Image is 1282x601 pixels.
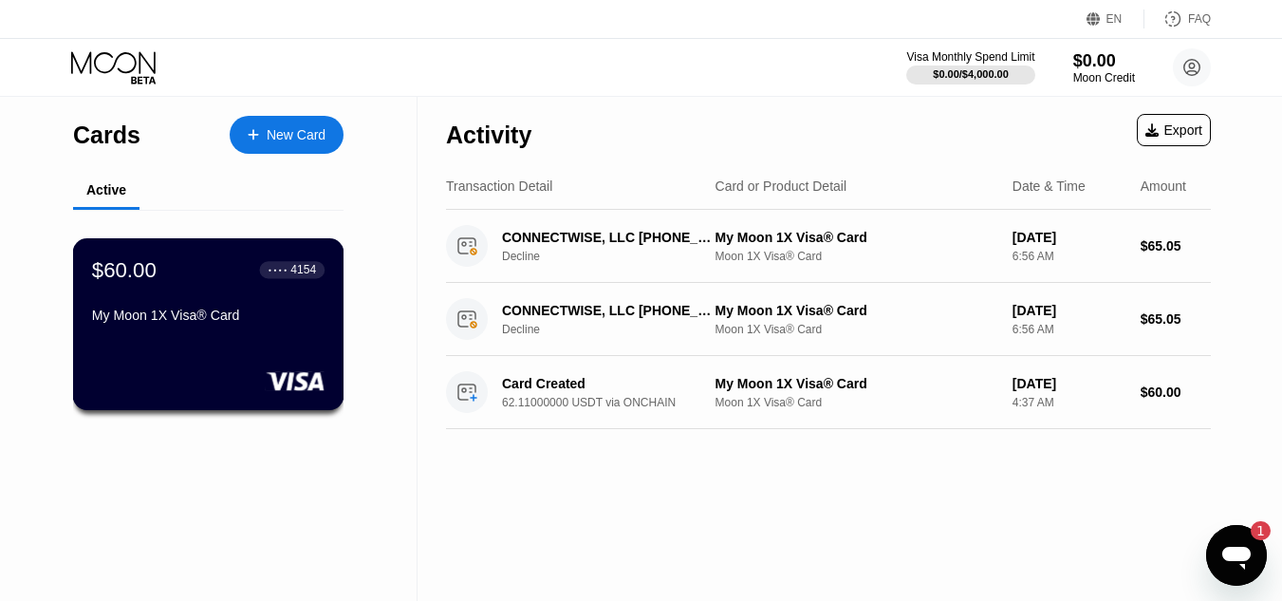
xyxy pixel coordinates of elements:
[1233,521,1271,540] iframe: Number of unread messages
[446,210,1211,283] div: CONNECTWISE, LLC [PHONE_NUMBER] USDeclineMy Moon 1X Visa® CardMoon 1X Visa® Card[DATE]6:56 AM$65.05
[1141,311,1211,327] div: $65.05
[1013,230,1125,245] div: [DATE]
[715,178,847,194] div: Card or Product Detail
[1013,178,1086,194] div: Date & Time
[446,178,552,194] div: Transaction Detail
[906,50,1034,85] div: Visa Monthly Spend Limit$0.00/$4,000.00
[92,308,325,323] div: My Moon 1X Visa® Card
[502,250,731,263] div: Decline
[933,68,1009,80] div: $0.00 / $4,000.00
[1141,385,1211,400] div: $60.00
[502,376,715,391] div: Card Created
[1087,9,1144,28] div: EN
[1013,303,1125,318] div: [DATE]
[715,303,997,318] div: My Moon 1X Visa® Card
[446,356,1211,429] div: Card Created62.11000000 USDT via ONCHAINMy Moon 1X Visa® CardMoon 1X Visa® Card[DATE]4:37 AM$60.00
[269,267,288,272] div: ● ● ● ●
[1013,323,1125,336] div: 6:56 AM
[1188,12,1211,26] div: FAQ
[86,182,126,197] div: Active
[1013,250,1125,263] div: 6:56 AM
[502,230,715,245] div: CONNECTWISE, LLC [PHONE_NUMBER] US
[446,122,531,149] div: Activity
[1013,396,1125,409] div: 4:37 AM
[906,50,1034,64] div: Visa Monthly Spend Limit
[1145,122,1202,138] div: Export
[1144,9,1211,28] div: FAQ
[92,257,157,282] div: $60.00
[74,239,343,409] div: $60.00● ● ● ●4154My Moon 1X Visa® Card
[1073,71,1135,85] div: Moon Credit
[715,323,997,336] div: Moon 1X Visa® Card
[1141,178,1186,194] div: Amount
[446,283,1211,356] div: CONNECTWISE, LLC [PHONE_NUMBER] USDeclineMy Moon 1X Visa® CardMoon 1X Visa® Card[DATE]6:56 AM$65.05
[502,323,731,336] div: Decline
[1106,12,1123,26] div: EN
[1073,51,1135,71] div: $0.00
[502,303,715,318] div: CONNECTWISE, LLC [PHONE_NUMBER] US
[1013,376,1125,391] div: [DATE]
[73,122,140,149] div: Cards
[1206,525,1267,586] iframe: Button to launch messaging window
[1141,238,1211,254] div: $65.05
[715,396,997,409] div: Moon 1X Visa® Card
[715,376,997,391] div: My Moon 1X Visa® Card
[715,250,997,263] div: Moon 1X Visa® Card
[230,116,344,154] div: New Card
[290,263,316,276] div: 4154
[715,230,997,245] div: My Moon 1X Visa® Card
[1073,51,1135,85] div: $0.00Moon Credit
[1137,114,1211,146] div: Export
[502,396,731,409] div: 62.11000000 USDT via ONCHAIN
[267,127,325,143] div: New Card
